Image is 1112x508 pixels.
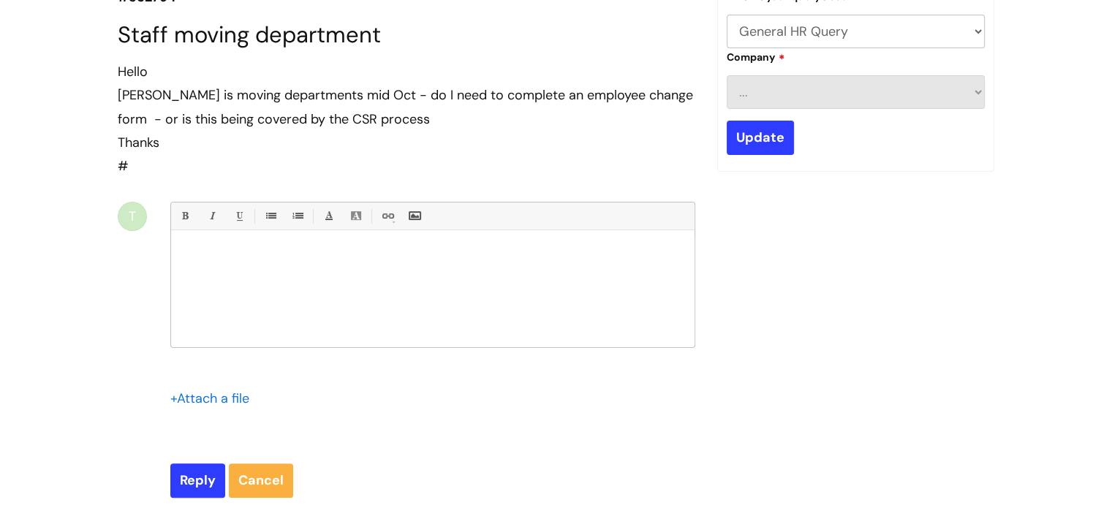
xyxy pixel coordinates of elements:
a: • Unordered List (Ctrl-Shift-7) [261,207,279,225]
label: Company [727,49,785,64]
a: Underline(Ctrl-U) [230,207,248,225]
a: Insert Image... [405,207,423,225]
div: Attach a file [170,387,258,410]
input: Update [727,121,794,154]
a: Back Color [347,207,365,225]
div: T [118,202,147,231]
a: Bold (Ctrl-B) [175,207,194,225]
a: Font Color [319,207,338,225]
a: Link [378,207,396,225]
a: Italic (Ctrl-I) [203,207,221,225]
a: Cancel [229,463,293,497]
div: # [118,60,695,178]
div: [PERSON_NAME] is moving departments mid Oct - do I need to complete an employee change form - or ... [118,83,695,131]
h1: Staff moving department [118,21,695,48]
input: Reply [170,463,225,497]
div: Thanks [118,131,695,154]
a: 1. Ordered List (Ctrl-Shift-8) [288,207,306,225]
div: Hello [118,60,695,83]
